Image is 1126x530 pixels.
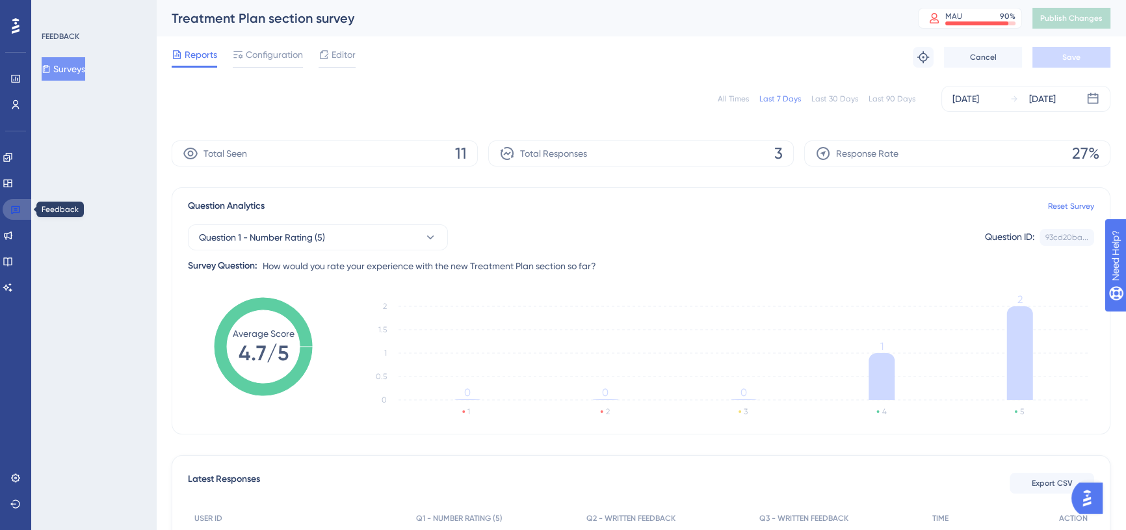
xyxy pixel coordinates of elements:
div: [DATE] [952,91,979,107]
iframe: UserGuiding AI Assistant Launcher [1071,479,1110,518]
span: 11 [455,143,467,164]
text: 4 [882,407,886,416]
div: 93cd20ba... [1045,232,1088,243]
tspan: 1.5 [378,325,387,334]
div: [DATE] [1029,91,1056,107]
text: 1 [467,407,470,416]
span: Configuration [246,47,303,62]
span: Response Rate [836,146,898,161]
span: Total Responses [520,146,587,161]
tspan: Average Score [233,328,295,339]
span: Save [1062,52,1080,62]
div: All Times [718,94,749,104]
a: Reset Survey [1048,201,1094,211]
tspan: 2 [1017,293,1023,306]
span: Reports [185,47,217,62]
span: Editor [332,47,356,62]
text: 2 [606,407,610,416]
span: Total Seen [203,146,247,161]
text: 5 [1020,407,1024,416]
span: Question Analytics [188,198,265,214]
div: FEEDBACK [42,31,79,42]
div: Question ID: [985,229,1034,246]
button: Surveys [42,57,85,81]
tspan: 0 [464,386,471,399]
span: Publish Changes [1040,13,1103,23]
span: TIME [932,513,949,523]
tspan: 0.5 [376,372,387,381]
tspan: 0 [382,395,387,404]
div: 90 % [1000,11,1015,21]
div: Last 90 Days [869,94,915,104]
span: Q3 - WRITTEN FEEDBACK [759,513,848,523]
span: 3 [774,143,783,164]
tspan: 2 [383,302,387,311]
div: MAU [945,11,962,21]
tspan: 1 [880,340,884,352]
text: 3 [744,407,748,416]
button: Export CSV [1010,473,1094,494]
span: Q1 - NUMBER RATING (5) [416,513,503,523]
button: Save [1032,47,1110,68]
button: Cancel [944,47,1022,68]
span: Latest Responses [188,471,260,495]
tspan: 4.7/5 [239,341,289,365]
span: Cancel [970,52,997,62]
span: Export CSV [1032,478,1073,488]
span: How would you rate your experience with the new Treatment Plan section so far? [263,258,596,274]
span: 27% [1072,143,1099,164]
div: Survey Question: [188,258,257,274]
button: Publish Changes [1032,8,1110,29]
span: Question 1 - Number Rating (5) [199,230,325,245]
span: USER ID [194,513,222,523]
div: Last 30 Days [811,94,858,104]
tspan: 1 [384,349,387,358]
div: Treatment Plan section survey [172,9,885,27]
span: Q2 - WRITTEN FEEDBACK [586,513,675,523]
tspan: 0 [602,386,609,399]
button: Question 1 - Number Rating (5) [188,224,448,250]
div: Last 7 Days [759,94,801,104]
span: Need Help? [31,3,81,19]
tspan: 0 [740,386,747,399]
span: ACTION [1059,513,1088,523]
